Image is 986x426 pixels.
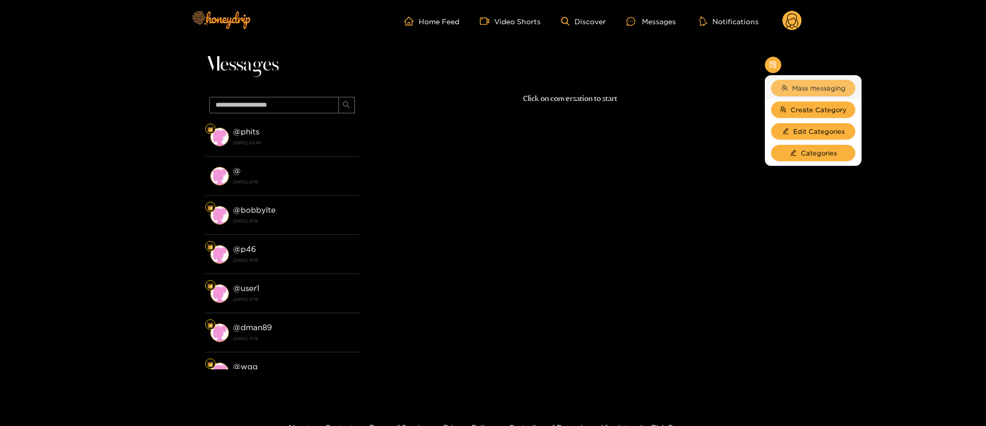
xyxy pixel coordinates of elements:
[561,17,606,26] a: Discover
[696,16,762,26] button: Notifications
[771,80,855,96] button: teamMass messaging
[771,145,855,161] button: editCategories
[780,106,786,114] span: usergroup-add
[791,105,847,115] span: Create Category
[233,255,354,265] strong: [DATE] 21:16
[210,245,229,264] img: conversation
[207,322,213,328] img: Fan Level
[781,84,788,92] span: team
[790,149,797,157] span: edit
[626,15,676,27] div: Messages
[769,61,777,70] span: appstore-add
[771,101,855,118] button: usergroup-addCreate Category
[233,323,272,332] strong: @ dman89
[207,126,213,132] img: Fan Level
[207,205,213,211] img: Fan Level
[210,206,229,225] img: conversation
[233,284,259,293] strong: @ user1
[210,363,229,381] img: conversation
[210,128,229,146] img: conversation
[480,16,541,26] a: Video Shorts
[343,101,350,110] span: search
[210,284,229,303] img: conversation
[233,216,354,226] strong: [DATE] 21:16
[480,16,494,26] span: video-camera
[792,83,846,93] span: Mass messaging
[233,127,259,136] strong: @ phits
[793,126,845,137] span: Edit Categories
[233,334,354,343] strong: [DATE] 21:16
[210,323,229,342] img: conversation
[207,283,213,289] img: Fan Level
[765,57,781,73] button: appstore-add
[782,128,789,135] span: edit
[233,177,354,186] strong: [DATE] 21:16
[233,166,241,175] strong: @
[360,93,781,105] p: Click on conversation to start
[404,16,459,26] a: Home Feed
[801,148,837,158] span: Categories
[207,244,213,250] img: Fan Level
[338,97,355,113] button: search
[233,138,354,147] strong: [DATE] 02:49
[233,362,258,371] strong: @ wqq
[207,361,213,367] img: Fan Level
[233,245,256,253] strong: @ p46
[210,167,229,185] img: conversation
[205,53,279,77] span: Messages
[771,123,855,140] button: editEdit Categories
[233,295,354,304] strong: [DATE] 21:16
[404,16,419,26] span: home
[233,206,276,214] strong: @ bobbylte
